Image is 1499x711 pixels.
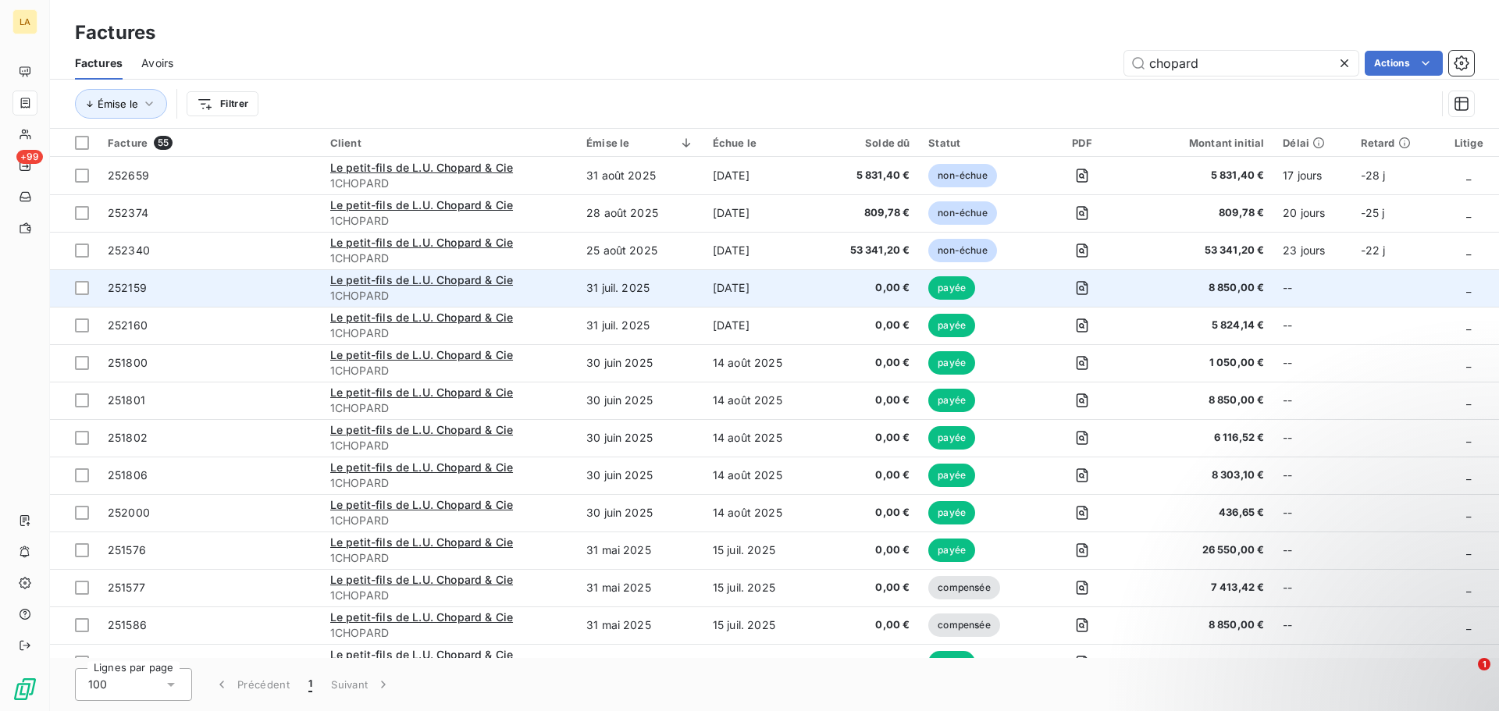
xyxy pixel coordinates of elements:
[928,389,975,412] span: payée
[108,169,149,182] span: 252659
[1140,355,1264,371] span: 1 050,00 €
[108,506,150,519] span: 252000
[928,501,975,524] span: payée
[1273,232,1351,269] td: 23 jours
[12,677,37,702] img: Logo LeanPay
[828,168,910,183] span: 5 831,40 €
[1273,344,1351,382] td: --
[828,467,910,483] span: 0,00 €
[108,244,150,257] span: 252340
[75,89,167,119] button: Émise le
[577,419,703,457] td: 30 juin 2025
[330,198,513,212] span: Le petit-fils de L.U. Chopard & Cie
[1466,543,1471,556] span: _
[1124,51,1358,76] input: Rechercher
[703,382,820,419] td: 14 août 2025
[1446,658,1483,695] iframe: Intercom live chat
[577,606,703,644] td: 31 mai 2025
[1273,457,1351,494] td: --
[330,273,513,286] span: Le petit-fils de L.U. Chopard & Cie
[1140,393,1264,408] span: 8 850,00 €
[1140,580,1264,595] span: 7 413,42 €
[330,648,513,661] span: Le petit-fils de L.U. Chopard & Cie
[703,644,820,681] td: 15 juil. 2025
[1466,393,1471,407] span: _
[12,9,37,34] div: LA
[322,668,401,701] button: Suivant
[1273,307,1351,344] td: --
[577,382,703,419] td: 30 juin 2025
[928,576,999,599] span: compensée
[928,613,999,637] span: compensée
[828,617,910,633] span: 0,00 €
[928,426,975,450] span: payée
[1361,137,1430,149] div: Retard
[928,276,975,300] span: payée
[330,423,513,436] span: Le petit-fils de L.U. Chopard & Cie
[713,137,810,149] div: Échue le
[330,161,513,174] span: Le petit-fils de L.U. Chopard & Cie
[928,164,996,187] span: non-échue
[330,176,568,191] span: 1CHOPARD
[108,543,146,556] span: 251576
[1365,51,1443,76] button: Actions
[1140,280,1264,296] span: 8 850,00 €
[1273,494,1351,531] td: --
[1140,318,1264,333] span: 5 824,14 €
[330,386,513,399] span: Le petit-fils de L.U. Chopard & Cie
[330,325,568,341] span: 1CHOPARD
[330,550,568,566] span: 1CHOPARD
[703,569,820,606] td: 15 juil. 2025
[577,344,703,382] td: 30 juin 2025
[154,136,173,150] span: 55
[1273,157,1351,194] td: 17 jours
[330,513,568,528] span: 1CHOPARD
[330,475,568,491] span: 1CHOPARD
[928,137,1024,149] div: Statut
[330,535,513,549] span: Le petit-fils de L.U. Chopard & Cie
[703,157,820,194] td: [DATE]
[1283,137,1341,149] div: Délai
[330,363,568,379] span: 1CHOPARD
[108,318,148,332] span: 252160
[828,542,910,558] span: 0,00 €
[1187,560,1499,669] iframe: Intercom notifications message
[1478,658,1490,670] span: 1
[1140,467,1264,483] span: 8 303,10 €
[98,98,138,110] span: Émise le
[108,468,148,482] span: 251806
[928,651,975,674] span: payée
[330,251,568,266] span: 1CHOPARD
[703,307,820,344] td: [DATE]
[586,137,694,149] div: Émise le
[1140,655,1264,670] span: 8 850,00 €
[1140,168,1264,183] span: 5 831,40 €
[108,356,148,369] span: 251800
[828,655,910,670] span: 0,00 €
[703,194,820,232] td: [DATE]
[703,531,820,569] td: 15 juil. 2025
[577,269,703,307] td: 31 juil. 2025
[577,494,703,531] td: 30 juin 2025
[330,137,568,149] div: Client
[108,431,148,444] span: 251802
[703,269,820,307] td: [DATE]
[828,205,910,221] span: 809,78 €
[1273,531,1351,569] td: --
[205,668,299,701] button: Précédent
[577,307,703,344] td: 31 juil. 2025
[577,569,703,606] td: 31 mai 2025
[88,677,107,692] span: 100
[1273,419,1351,457] td: --
[330,588,568,603] span: 1CHOPARD
[1140,505,1264,521] span: 436,65 €
[703,419,820,457] td: 14 août 2025
[108,581,145,594] span: 251577
[1140,430,1264,446] span: 6 116,52 €
[299,668,322,701] button: 1
[928,351,975,375] span: payée
[828,243,910,258] span: 53 341,20 €
[577,644,703,681] td: 31 mai 2025
[1466,244,1471,257] span: _
[330,498,513,511] span: Le petit-fils de L.U. Chopard & Cie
